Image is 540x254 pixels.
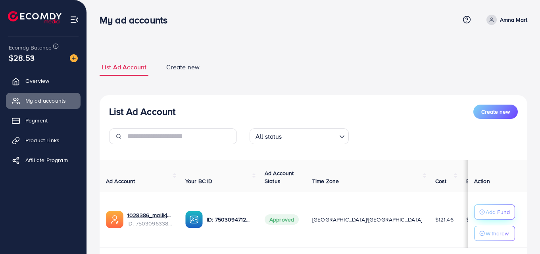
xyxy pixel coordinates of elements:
span: Affiliate Program [25,156,68,164]
span: Cost [435,177,447,185]
iframe: Chat [506,218,534,248]
span: Create new [481,108,510,116]
span: Overview [25,77,49,85]
span: List Ad Account [102,63,146,72]
p: Add Fund [486,207,510,217]
span: Your BC ID [185,177,213,185]
h3: My ad accounts [100,14,174,26]
a: Amna Mart [483,15,527,25]
span: Ad Account [106,177,135,185]
p: Withdraw [486,229,509,238]
span: Time Zone [312,177,339,185]
img: menu [70,15,79,24]
a: 1028386_malikjaffir_1746950844524 [127,211,173,219]
span: My ad accounts [25,97,66,105]
img: ic-ads-acc.e4c84228.svg [106,211,123,228]
button: Withdraw [474,226,515,241]
img: ic-ba-acc.ded83a64.svg [185,211,203,228]
a: Overview [6,73,81,89]
input: Search for option [284,129,336,142]
span: Payment [25,116,48,124]
img: image [70,54,78,62]
span: Ecomdy Balance [9,44,52,52]
button: Create new [473,105,518,119]
div: <span class='underline'>1028386_malikjaffir_1746950844524</span></br>7503096338784256008 [127,211,173,227]
p: ID: 7503094712258248722 [207,215,252,224]
a: Product Links [6,132,81,148]
span: Action [474,177,490,185]
div: Search for option [250,128,349,144]
h3: List Ad Account [109,106,175,117]
span: $28.53 [9,52,35,63]
span: All status [254,131,284,142]
span: [GEOGRAPHIC_DATA]/[GEOGRAPHIC_DATA] [312,216,423,223]
span: Create new [166,63,200,72]
span: $121.46 [435,216,454,223]
a: My ad accounts [6,93,81,109]
span: Approved [265,214,299,225]
span: Ad Account Status [265,169,294,185]
img: logo [8,11,61,23]
p: Amna Mart [500,15,527,25]
span: ID: 7503096338784256008 [127,220,173,227]
span: Product Links [25,136,60,144]
a: Payment [6,113,81,128]
a: Affiliate Program [6,152,81,168]
button: Add Fund [474,204,515,220]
